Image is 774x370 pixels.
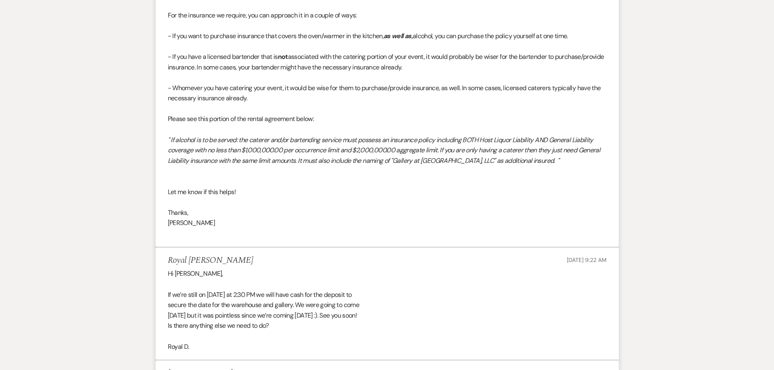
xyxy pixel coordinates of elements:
[168,208,607,218] p: Thanks,
[168,52,607,72] p: - If you have a licensed bartender that is associated with the catering portion of your event, it...
[567,256,606,264] span: [DATE] 9:22 AM
[168,218,607,228] p: [PERSON_NAME]
[278,52,288,61] strong: not
[384,32,413,40] em: as well as,
[168,83,607,104] p: - Whomever you have catering your event, it would be wise for them to purchase/provide insurance,...
[168,31,607,41] p: - If you want to purchase insurance that covers the oven/warmer in the kitchen, alcohol, you can ...
[168,268,607,352] div: Hi [PERSON_NAME], If we’re still on [DATE] at 2:30 PM we will have cash for the deposit to secure...
[168,10,607,21] p: For the insurance we require, you can approach it in a couple of ways:
[168,255,253,266] h5: Royal [PERSON_NAME]
[168,114,607,124] p: Please see this portion of the rental agreement below:
[168,136,601,165] em: " If alcohol is to be served: the caterer and/or bartending service must possess an insurance pol...
[168,187,607,197] p: Let me know if this helps!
